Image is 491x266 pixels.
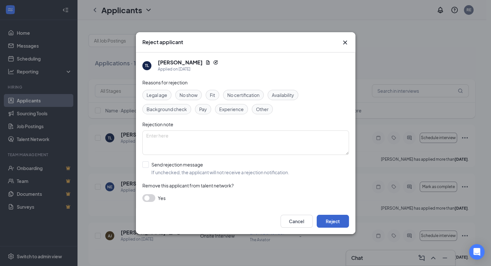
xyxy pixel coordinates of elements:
span: Fit [210,91,215,99]
div: Open Intercom Messenger [469,244,485,260]
span: Pay [199,106,207,113]
span: Availability [272,91,294,99]
svg: Reapply [213,60,218,65]
span: Background check [147,106,187,113]
span: Other [256,106,269,113]
span: No show [179,91,198,99]
span: Reasons for rejection [142,80,188,85]
button: Cancel [281,215,313,228]
span: Remove this applicant from talent network? [142,183,234,188]
svg: Cross [341,39,349,46]
span: Rejection note [142,121,173,127]
h5: [PERSON_NAME] [158,59,203,66]
svg: Document [205,60,210,65]
h3: Reject applicant [142,39,183,46]
div: TL [145,63,149,68]
span: No certification [227,91,260,99]
div: Applied on [DATE] [158,66,218,72]
button: Reject [317,215,349,228]
span: Yes [158,194,166,202]
span: Legal age [147,91,167,99]
button: Close [341,39,349,46]
span: Experience [219,106,244,113]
